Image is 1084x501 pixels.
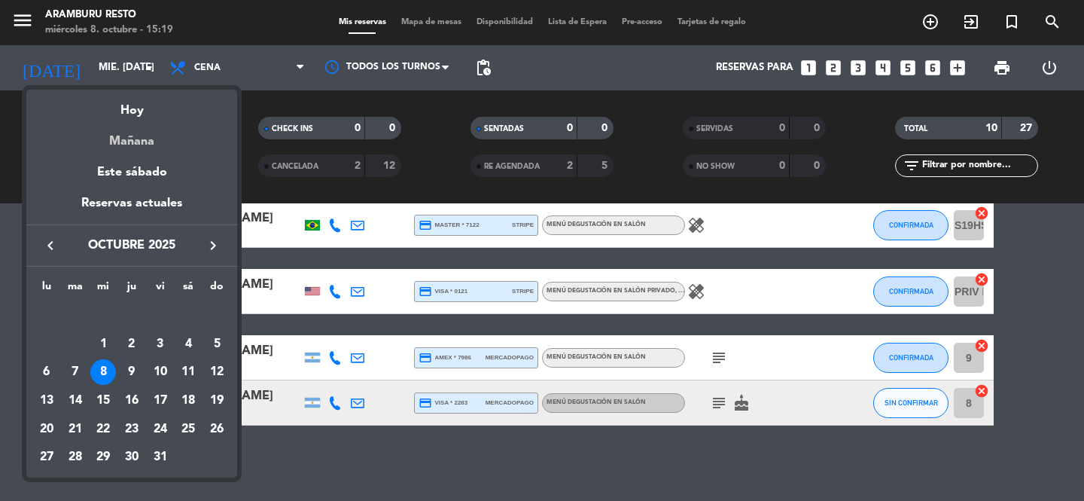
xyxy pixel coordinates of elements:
[89,415,117,444] td: 22 de octubre de 2025
[175,359,201,385] div: 11
[89,444,117,472] td: 29 de octubre de 2025
[26,121,237,151] div: Mañana
[26,194,237,225] div: Reservas actuales
[175,388,201,414] div: 18
[175,331,201,357] div: 4
[32,415,61,444] td: 20 de octubre de 2025
[204,331,230,357] div: 5
[37,236,64,255] button: keyboard_arrow_left
[34,359,59,385] div: 6
[202,359,231,387] td: 12 de octubre de 2025
[117,359,146,387] td: 9 de octubre de 2025
[175,359,203,387] td: 11 de octubre de 2025
[117,444,146,472] td: 30 de octubre de 2025
[34,417,59,442] div: 20
[204,388,230,414] div: 19
[146,444,175,472] td: 31 de octubre de 2025
[146,386,175,415] td: 17 de octubre de 2025
[119,444,145,470] div: 30
[26,151,237,194] div: Este sábado
[204,359,230,385] div: 12
[89,278,117,301] th: miércoles
[175,415,203,444] td: 25 de octubre de 2025
[62,417,88,442] div: 21
[26,90,237,121] div: Hoy
[89,359,117,387] td: 8 de octubre de 2025
[119,359,145,385] div: 9
[204,237,222,255] i: keyboard_arrow_right
[34,388,59,414] div: 13
[34,444,59,470] div: 27
[117,415,146,444] td: 23 de octubre de 2025
[32,386,61,415] td: 13 de octubre de 2025
[148,388,173,414] div: 17
[202,330,231,359] td: 5 de octubre de 2025
[117,386,146,415] td: 16 de octubre de 2025
[61,359,90,387] td: 7 de octubre de 2025
[175,330,203,359] td: 4 de octubre de 2025
[148,359,173,385] div: 10
[117,278,146,301] th: jueves
[32,278,61,301] th: lunes
[61,415,90,444] td: 21 de octubre de 2025
[62,388,88,414] div: 14
[61,386,90,415] td: 14 de octubre de 2025
[89,386,117,415] td: 15 de octubre de 2025
[117,330,146,359] td: 2 de octubre de 2025
[32,359,61,387] td: 6 de octubre de 2025
[175,386,203,415] td: 18 de octubre de 2025
[148,331,173,357] div: 3
[199,236,227,255] button: keyboard_arrow_right
[146,330,175,359] td: 3 de octubre de 2025
[119,331,145,357] div: 2
[175,278,203,301] th: sábado
[175,417,201,442] div: 25
[119,417,145,442] div: 23
[90,417,116,442] div: 22
[146,278,175,301] th: viernes
[90,331,116,357] div: 1
[90,388,116,414] div: 15
[89,330,117,359] td: 1 de octubre de 2025
[146,359,175,387] td: 10 de octubre de 2025
[41,237,59,255] i: keyboard_arrow_left
[32,301,231,330] td: OCT.
[202,278,231,301] th: domingo
[202,415,231,444] td: 26 de octubre de 2025
[90,359,116,385] div: 8
[90,444,116,470] div: 29
[61,444,90,472] td: 28 de octubre de 2025
[62,359,88,385] div: 7
[202,386,231,415] td: 19 de octubre de 2025
[146,415,175,444] td: 24 de octubre de 2025
[64,236,199,255] span: octubre 2025
[148,444,173,470] div: 31
[148,417,173,442] div: 24
[119,388,145,414] div: 16
[204,417,230,442] div: 26
[62,444,88,470] div: 28
[32,444,61,472] td: 27 de octubre de 2025
[61,278,90,301] th: martes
